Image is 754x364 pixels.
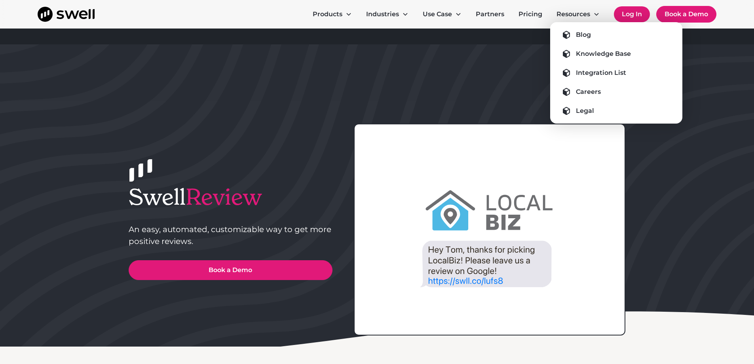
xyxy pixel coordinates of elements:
[556,105,676,117] a: Legal
[129,260,332,280] a: Book a Demo
[366,10,399,19] div: Industries
[614,6,650,22] a: Log In
[550,6,606,22] div: Resources
[576,30,591,40] div: Blog
[576,49,631,59] div: Knowledge Base
[360,6,415,22] div: Industries
[576,68,626,78] div: Integration List
[556,29,676,41] a: Blog
[556,48,676,60] a: Knowledge Base
[306,6,358,22] div: Products
[550,22,682,124] nav: Resources
[429,278,503,286] g: https://swll.co/lufs8
[129,184,332,210] h1: Swell
[469,6,511,22] a: Partners
[556,67,676,79] a: Integration List
[38,7,95,22] a: home
[423,10,452,19] div: Use Case
[576,106,594,116] div: Legal
[416,6,468,22] div: Use Case
[313,10,342,19] div: Products
[186,183,262,211] span: Review
[656,6,716,23] a: Book a Demo
[556,10,590,19] div: Resources
[129,223,332,247] p: An easy, automated, customizable way to get more positive reviews.
[556,86,676,98] a: Careers
[512,6,549,22] a: Pricing
[576,87,601,97] div: Careers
